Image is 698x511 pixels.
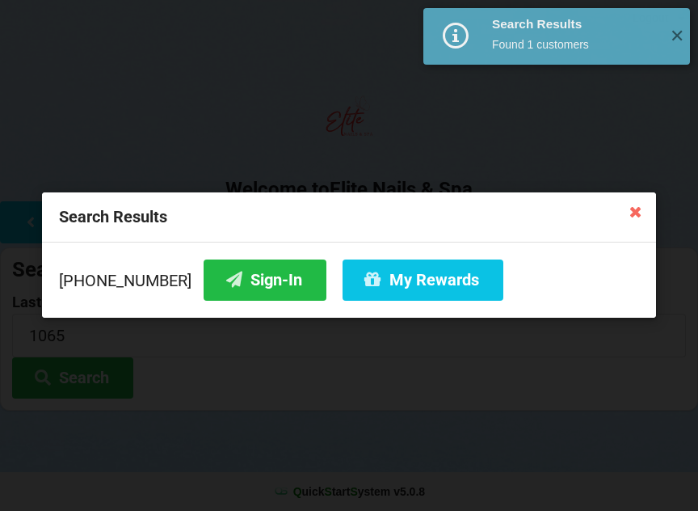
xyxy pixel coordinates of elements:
[343,260,503,301] button: My Rewards
[204,260,326,301] button: Sign-In
[59,260,639,301] div: [PHONE_NUMBER]
[492,36,658,53] div: Found 1 customers
[492,16,658,32] div: Search Results
[42,192,656,243] div: Search Results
